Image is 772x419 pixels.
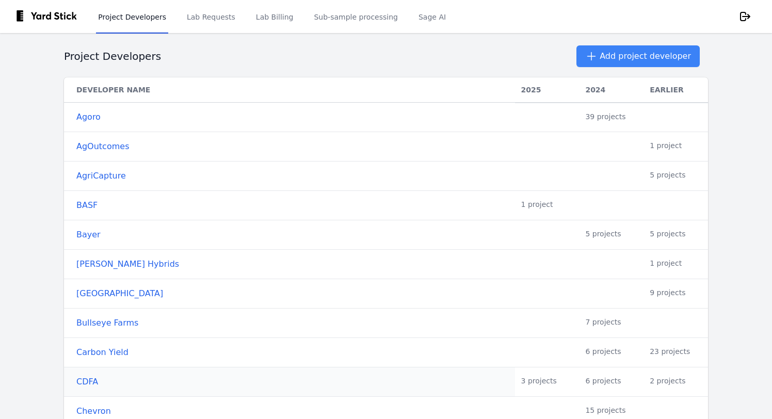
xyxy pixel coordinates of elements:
[17,10,84,23] img: yardstick-logo-black-spacing-9a7e0c0e877e5437aacfee01d730c81d.svg
[576,45,700,67] a: Add project developer
[644,77,708,102] div: Earlier
[76,199,509,212] a: BASF
[579,77,644,102] div: 2024
[76,258,509,270] a: [PERSON_NAME] Hybrids
[644,337,708,367] div: 23 projects
[515,190,580,220] div: 1 project
[579,308,644,337] div: 7 projects
[579,103,644,132] div: 39 projects
[579,220,644,249] div: 5 projects
[579,337,644,367] div: 6 projects
[579,367,644,396] div: 6 projects
[76,317,509,329] a: Bullseye Farms
[64,50,161,62] h2: Project Developers
[644,249,708,279] div: 1 project
[76,287,509,300] a: [GEOGRAPHIC_DATA]
[76,346,509,359] a: Carbon Yield
[644,279,708,308] div: 9 projects
[644,161,708,190] div: 5 projects
[76,405,509,417] a: Chevron
[76,140,509,153] a: AgOutcomes
[515,367,580,396] div: 3 projects
[644,220,708,249] div: 5 projects
[515,77,580,102] div: 2025
[64,77,515,102] div: Developer Name
[76,111,509,123] a: Agoro
[76,229,509,241] a: Bayer
[644,367,708,396] div: 2 projects
[644,132,708,161] div: 1 project
[76,170,509,182] a: AgriCapture
[76,376,509,388] a: CDFA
